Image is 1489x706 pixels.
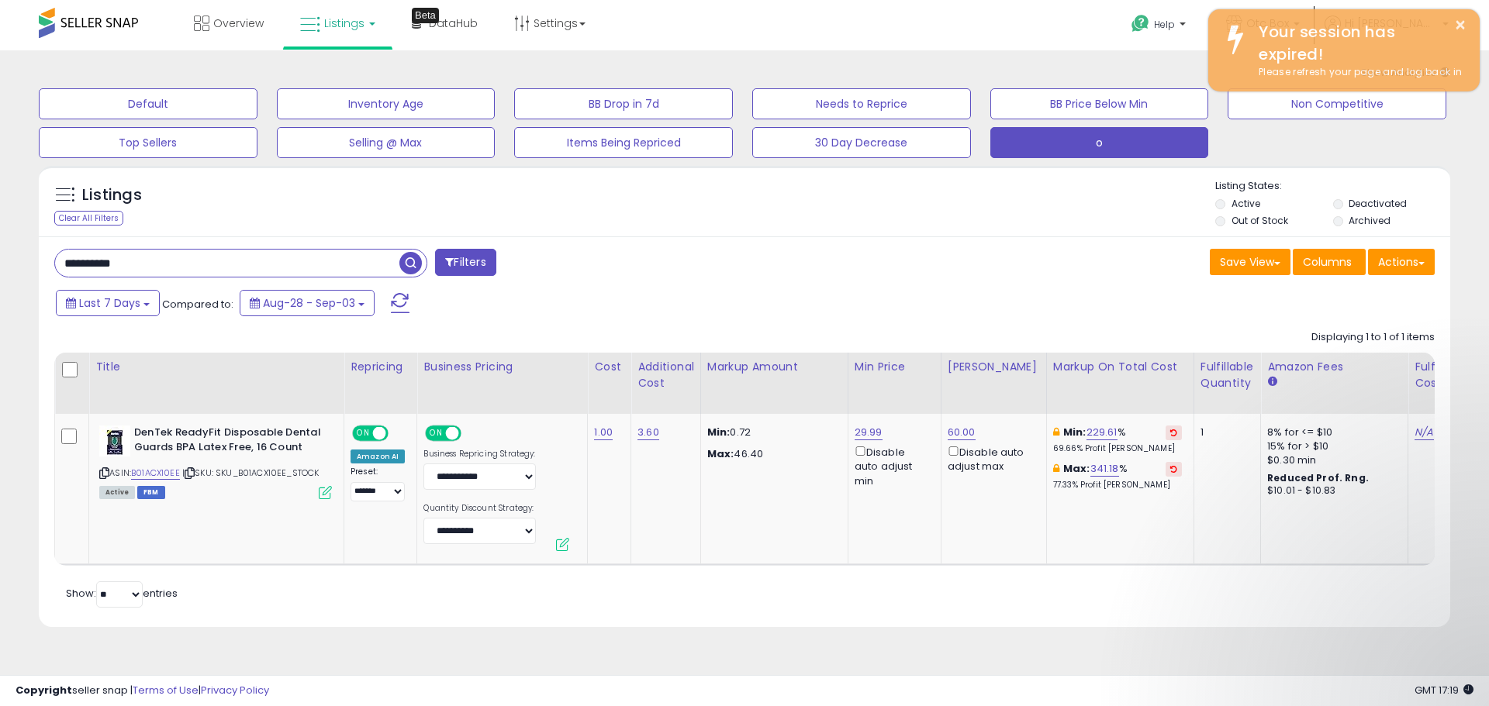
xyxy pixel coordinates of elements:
[354,427,373,440] span: ON
[594,425,613,440] a: 1.00
[423,503,536,514] label: Quantity Discount Strategy:
[1267,484,1396,498] div: $10.01 - $10.83
[213,15,264,31] span: Overview
[514,127,733,158] button: Items Being Repriced
[1053,425,1182,454] div: %
[137,486,165,499] span: FBM
[1267,425,1396,439] div: 8% for <= $10
[1170,429,1177,436] i: Revert to store-level Min Markup
[1349,197,1407,210] label: Deactivated
[1267,453,1396,467] div: $0.30 min
[752,127,971,158] button: 30 Day Decrease
[1267,439,1396,453] div: 15% for > $10
[99,425,130,456] img: 41CqNSTXt-L._SL40_.jpg
[1210,249,1290,275] button: Save View
[133,683,199,697] a: Terms of Use
[277,127,496,158] button: Selling @ Max
[637,425,659,440] a: 3.60
[412,8,439,23] div: Tooltip anchor
[16,684,269,698] div: seller snap | |
[707,425,836,439] p: 0.72
[435,249,496,276] button: Filters
[1415,425,1433,440] a: N/A
[182,467,320,479] span: | SKU: SKU_B01ACX10EE_STOCK
[1228,88,1446,119] button: Non Competitive
[948,425,976,440] a: 60.00
[1215,179,1449,194] p: Listing States:
[351,359,410,375] div: Repricing
[99,425,332,498] div: ASIN:
[855,425,883,440] a: 29.99
[1247,65,1468,80] div: Please refresh your page and log back in
[134,425,323,458] b: DenTek ReadyFit Disposable Dental Guards BPA Latex Free, 16 Count
[423,449,536,460] label: Business Repricing Strategy:
[82,184,142,206] h5: Listings
[1267,359,1401,375] div: Amazon Fees
[707,359,841,375] div: Markup Amount
[752,88,971,119] button: Needs to Reprice
[427,427,447,440] span: ON
[1053,480,1182,491] p: 77.33% Profit [PERSON_NAME]
[16,683,72,697] strong: Copyright
[855,443,929,488] div: Disable auto adjust min
[79,295,140,311] span: Last 7 Days
[1087,425,1118,440] a: 229.61
[39,88,257,119] button: Default
[39,127,257,158] button: Top Sellers
[1201,359,1254,391] div: Fulfillable Quantity
[66,586,178,601] span: Show: entries
[1063,461,1090,476] b: Max:
[386,427,411,440] span: OFF
[1170,465,1177,473] i: Revert to store-level Max Markup
[948,443,1035,474] div: Disable auto adjust max
[277,88,496,119] button: Inventory Age
[162,297,233,312] span: Compared to:
[1053,462,1182,491] div: %
[95,359,337,375] div: Title
[1267,375,1277,389] small: Amazon Fees.
[1053,443,1182,454] p: 69.66% Profit [PERSON_NAME]
[707,447,836,461] p: 46.40
[1303,254,1352,270] span: Columns
[707,446,734,461] strong: Max:
[1293,249,1366,275] button: Columns
[1415,359,1474,391] div: Fulfillment Cost
[1090,461,1119,477] a: 341.18
[514,88,733,119] button: BB Drop in 7d
[1053,427,1059,437] i: This overrides the store level min markup for this listing
[56,290,160,316] button: Last 7 Days
[1119,2,1201,50] a: Help
[240,290,375,316] button: Aug-28 - Sep-03
[131,467,180,480] a: B01ACX10EE
[324,15,364,31] span: Listings
[1454,15,1467,35] button: ×
[1232,197,1260,210] label: Active
[54,211,123,226] div: Clear All Filters
[351,467,405,501] div: Preset:
[990,127,1209,158] button: o
[351,449,405,463] div: Amazon AI
[637,359,694,391] div: Additional Cost
[423,359,581,375] div: Business Pricing
[1267,471,1369,484] b: Reduced Prof. Rng.
[948,359,1040,375] div: [PERSON_NAME]
[1311,330,1435,345] div: Displaying 1 to 1 of 1 items
[1247,21,1468,65] div: Your session has expired!
[707,425,731,439] strong: Min:
[99,486,135,499] span: All listings currently available for purchase on Amazon
[990,88,1209,119] button: BB Price Below Min
[429,15,478,31] span: DataHub
[1349,214,1391,227] label: Archived
[1368,249,1435,275] button: Actions
[1131,14,1150,33] i: Get Help
[459,427,484,440] span: OFF
[1053,463,1059,474] i: This overrides the store level max markup for this listing
[855,359,935,375] div: Min Price
[263,295,355,311] span: Aug-28 - Sep-03
[1053,359,1187,375] div: Markup on Total Cost
[201,683,269,697] a: Privacy Policy
[1046,353,1194,414] th: The percentage added to the cost of goods (COGS) that forms the calculator for Min & Max prices.
[1154,18,1175,31] span: Help
[1201,425,1249,439] div: 1
[1063,425,1087,439] b: Min:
